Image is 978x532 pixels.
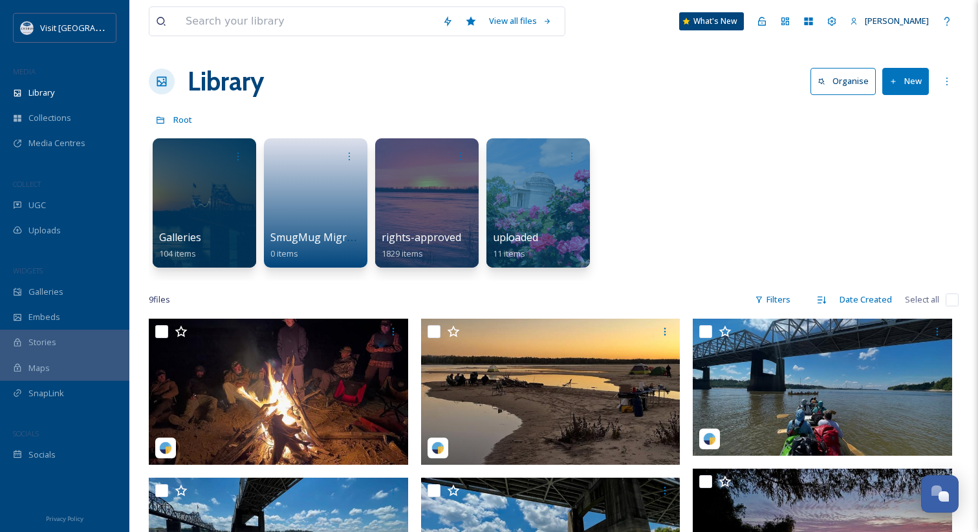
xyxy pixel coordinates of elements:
[28,199,46,211] span: UGC
[493,231,538,259] a: uploaded11 items
[382,230,461,244] span: rights-approved
[493,230,538,244] span: uploaded
[28,137,85,149] span: Media Centres
[159,248,196,259] span: 104 items
[28,87,54,99] span: Library
[270,248,298,259] span: 0 items
[421,319,680,465] img: quapaw_canoe_vicksburg-540508526_18526064956021063_8715528346283466993_n.jpg
[882,68,929,94] button: New
[28,449,56,461] span: Socials
[431,442,444,454] img: snapsea-logo.png
[149,293,170,306] span: 9 file s
[703,432,716,445] img: snapsea-logo.png
[270,231,372,259] a: SmugMug Migration0 items
[28,286,63,298] span: Galleries
[28,362,50,374] span: Maps
[13,266,43,275] span: WIDGETS
[159,442,172,454] img: snapsea-logo.png
[833,287,898,312] div: Date Created
[188,62,264,101] a: Library
[173,112,192,127] a: Root
[28,387,64,399] span: SnapLink
[28,311,60,323] span: Embeds
[905,293,939,306] span: Select all
[748,287,797,312] div: Filters
[159,231,201,259] a: Galleries104 items
[46,510,83,526] a: Privacy Policy
[28,112,71,124] span: Collections
[382,248,423,259] span: 1829 items
[679,12,744,30] a: What's New
[159,230,201,244] span: Galleries
[13,179,41,189] span: COLLECT
[483,8,558,34] a: View all files
[921,475,959,513] button: Open Chat
[28,336,56,348] span: Stories
[693,319,952,455] img: quapaw_canoe_vicksburg-540525794_18525109069021063_6534807903396740806_n.jpg
[493,248,525,259] span: 11 items
[173,114,192,125] span: Root
[865,15,929,27] span: [PERSON_NAME]
[843,8,935,34] a: [PERSON_NAME]
[21,21,34,34] img: logo.png
[270,230,372,244] span: SmugMug Migration
[40,21,140,34] span: Visit [GEOGRAPHIC_DATA]
[149,319,408,465] img: quapaw_canoe_vicksburg-543622359_18526064965021063_8999557767279879964_n.jpg
[810,68,876,94] button: Organise
[179,7,436,36] input: Search your library
[13,67,36,76] span: MEDIA
[28,224,61,237] span: Uploads
[13,429,39,438] span: SOCIALS
[382,231,461,259] a: rights-approved1829 items
[46,515,83,523] span: Privacy Policy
